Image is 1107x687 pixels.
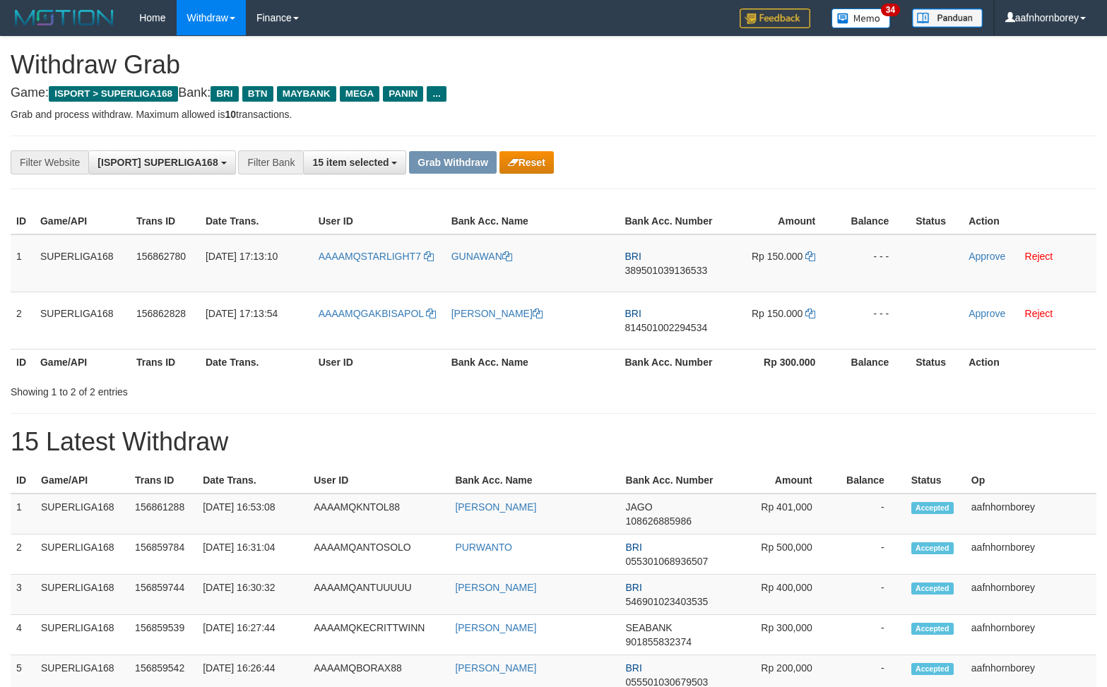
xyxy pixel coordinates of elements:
img: panduan.png [912,8,983,28]
span: BTN [242,86,273,102]
span: SEABANK [626,622,673,633]
span: ISPORT > SUPERLIGA168 [49,86,178,102]
span: BRI [211,86,238,102]
td: 2 [11,292,35,349]
th: Op [966,467,1096,494]
td: 156859784 [129,534,197,575]
td: AAAAMQANTUUUUU [308,575,449,615]
span: Copy 546901023403535 to clipboard [626,596,709,607]
img: Button%20Memo.svg [831,8,891,28]
th: Bank Acc. Name [446,349,620,375]
td: 4 [11,615,35,655]
th: Balance [836,349,910,375]
a: [PERSON_NAME] [455,501,536,513]
th: Action [963,349,1096,375]
td: SUPERLIGA168 [35,615,129,655]
td: 3 [11,575,35,615]
span: [DATE] 17:13:54 [206,308,278,319]
th: Action [963,208,1096,234]
span: Copy 055301068936507 to clipboard [626,556,709,567]
th: Date Trans. [200,349,313,375]
th: Rp 300.000 [726,349,836,375]
td: - [834,534,906,575]
span: Copy 814501002294534 to clipboard [624,322,707,333]
h1: Withdraw Grab [11,51,1096,79]
th: Balance [834,467,906,494]
span: Accepted [911,583,954,595]
td: 1 [11,494,35,534]
a: Copy 150000 to clipboard [805,251,815,262]
span: Rp 150.000 [752,308,803,319]
th: Game/API [35,349,131,375]
span: Copy 901855832374 to clipboard [626,636,692,647]
td: aafnhornborey [966,534,1096,575]
td: AAAAMQANTOSOLO [308,534,449,575]
img: MOTION_logo.png [11,7,118,28]
th: Bank Acc. Name [449,467,620,494]
div: Filter Website [11,150,88,174]
td: SUPERLIGA168 [35,534,129,575]
span: Accepted [911,663,954,675]
span: Copy 389501039136533 to clipboard [624,265,707,276]
button: 15 item selected [303,150,406,174]
th: Date Trans. [200,208,313,234]
th: Bank Acc. Number [619,208,726,234]
a: Copy 150000 to clipboard [805,308,815,319]
th: Status [906,467,966,494]
a: [PERSON_NAME] [455,582,536,593]
td: [DATE] 16:53:08 [197,494,308,534]
td: [DATE] 16:31:04 [197,534,308,575]
td: 156861288 [129,494,197,534]
span: 15 item selected [312,157,389,168]
td: [DATE] 16:27:44 [197,615,308,655]
a: Approve [969,251,1005,262]
td: SUPERLIGA168 [35,234,131,292]
a: [PERSON_NAME] [455,622,536,633]
span: Accepted [911,542,954,554]
th: Game/API [35,467,129,494]
td: Rp 401,000 [725,494,834,534]
th: ID [11,208,35,234]
td: - [834,615,906,655]
span: BRI [626,542,642,553]
td: aafnhornborey [966,575,1096,615]
span: [ISPORT] SUPERLIGA168 [97,157,218,168]
a: Reject [1025,251,1053,262]
th: Trans ID [129,467,197,494]
td: AAAAMQKECRITTWINN [308,615,449,655]
td: - [834,575,906,615]
td: Rp 400,000 [725,575,834,615]
td: [DATE] 16:30:32 [197,575,308,615]
a: GUNAWAN [451,251,512,262]
th: Amount [725,467,834,494]
th: Trans ID [131,349,200,375]
span: ... [427,86,446,102]
td: SUPERLIGA168 [35,494,129,534]
th: Trans ID [131,208,200,234]
td: 2 [11,534,35,575]
th: Balance [836,208,910,234]
td: - [834,494,906,534]
span: BRI [624,308,641,319]
th: User ID [313,349,446,375]
button: Reset [499,151,554,174]
th: Game/API [35,208,131,234]
strong: 10 [225,109,236,120]
span: BRI [626,662,642,674]
a: AAAAMQGAKBISAPOL [319,308,437,319]
h4: Game: Bank: [11,86,1096,100]
button: [ISPORT] SUPERLIGA168 [88,150,235,174]
th: ID [11,467,35,494]
h1: 15 Latest Withdraw [11,428,1096,456]
span: Rp 150.000 [752,251,803,262]
span: MEGA [340,86,380,102]
td: - - - [836,292,910,349]
button: Grab Withdraw [409,151,496,174]
td: aafnhornborey [966,494,1096,534]
span: 34 [881,4,900,16]
span: MAYBANK [277,86,336,102]
a: [PERSON_NAME] [451,308,543,319]
th: User ID [313,208,446,234]
span: PANIN [383,86,423,102]
img: Feedback.jpg [740,8,810,28]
